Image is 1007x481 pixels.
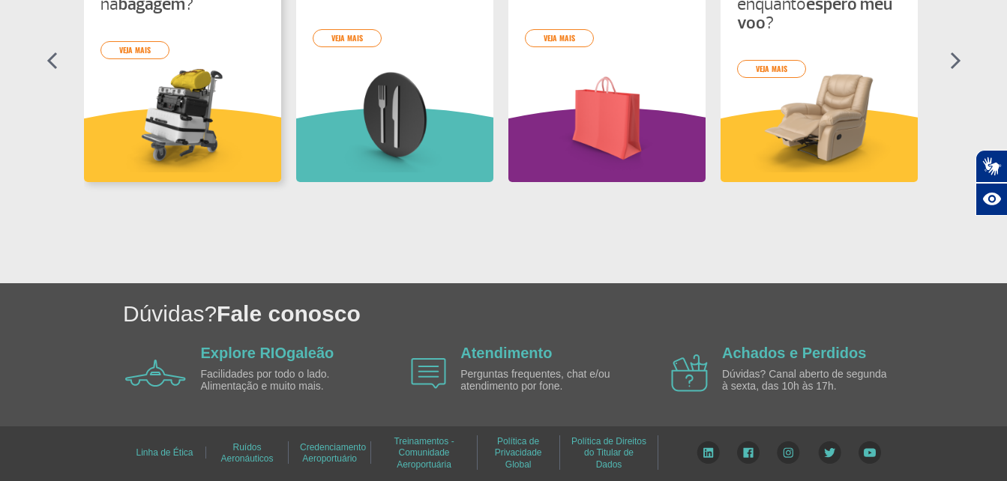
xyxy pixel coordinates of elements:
[123,298,1007,329] h1: Dúvidas?
[296,108,493,182] img: verdeInformacoesUteis.svg
[313,29,382,47] a: veja mais
[84,108,281,182] img: amareloInformacoesUteis.svg
[525,65,689,172] img: card%20informa%C3%A7%C3%B5es%206.png
[950,52,961,70] img: seta-direita
[508,108,706,182] img: roxoInformacoesUteis.svg
[313,65,477,172] img: card%20informa%C3%A7%C3%B5es%208.png
[125,360,186,387] img: airplane icon
[411,358,446,389] img: airplane icon
[721,108,918,182] img: amareloInformacoesUteis.svg
[976,150,1007,183] button: Abrir tradutor de língua de sinais.
[737,441,760,464] img: Facebook
[859,441,881,464] img: YouTube
[46,52,58,70] img: seta-esquerda
[737,65,901,172] img: card%20informa%C3%A7%C3%B5es%204.png
[394,431,454,475] a: Treinamentos - Comunidade Aeroportuária
[100,65,265,172] img: card%20informa%C3%A7%C3%B5es%201.png
[976,150,1007,216] div: Plugin de acessibilidade da Hand Talk.
[201,345,334,361] a: Explore RIOgaleão
[460,345,552,361] a: Atendimento
[136,442,193,463] a: Linha de Ética
[818,441,841,464] img: Twitter
[201,369,373,392] p: Facilidades por todo o lado. Alimentação e muito mais.
[722,369,895,392] p: Dúvidas? Canal aberto de segunda à sexta, das 10h às 17h.
[217,301,361,326] span: Fale conosco
[495,431,542,475] a: Política de Privacidade Global
[976,183,1007,216] button: Abrir recursos assistivos.
[697,441,720,464] img: LinkedIn
[300,437,366,469] a: Credenciamento Aeroportuário
[100,41,169,59] a: veja mais
[722,345,866,361] a: Achados e Perdidos
[777,441,800,464] img: Instagram
[460,369,633,392] p: Perguntas frequentes, chat e/ou atendimento por fone.
[525,29,594,47] a: veja mais
[220,437,273,469] a: Ruídos Aeronáuticos
[571,431,646,475] a: Política de Direitos do Titular de Dados
[671,354,708,392] img: airplane icon
[737,60,806,78] a: veja mais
